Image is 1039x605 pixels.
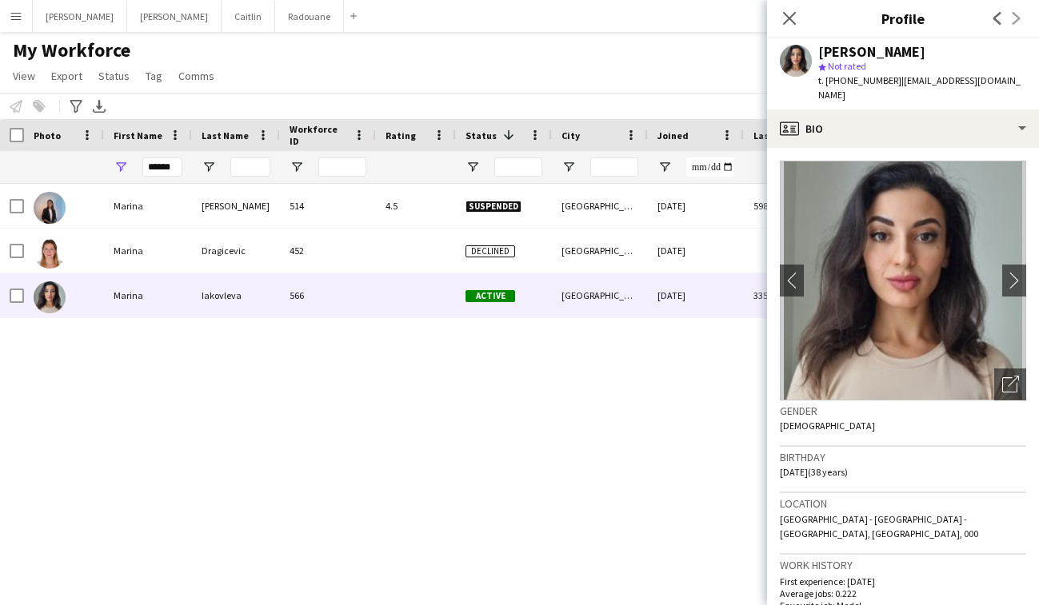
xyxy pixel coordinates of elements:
[318,157,366,177] input: Workforce ID Filter Input
[767,8,1039,29] h3: Profile
[114,160,128,174] button: Open Filter Menu
[994,368,1026,400] div: Open photos pop-in
[648,184,744,228] div: [DATE]
[386,129,416,141] span: Rating
[590,157,638,177] input: City Filter Input
[66,97,86,116] app-action-btn: Advanced filters
[466,160,480,174] button: Open Filter Menu
[552,229,648,273] div: [GEOGRAPHIC_DATA]
[178,69,214,83] span: Comms
[34,281,66,313] img: Marina Iakovleva
[648,229,744,273] div: [DATE]
[561,160,576,174] button: Open Filter Menu
[104,184,192,228] div: Marina
[192,184,280,228] div: [PERSON_NAME]
[34,192,66,224] img: Marina Paez
[828,60,866,72] span: Not rated
[466,201,521,213] span: Suspended
[657,160,672,174] button: Open Filter Menu
[13,38,130,62] span: My Workforce
[127,1,222,32] button: [PERSON_NAME]
[114,129,162,141] span: First Name
[98,69,130,83] span: Status
[466,245,515,257] span: Declined
[657,129,689,141] span: Joined
[561,129,580,141] span: City
[780,575,1026,587] p: First experience: [DATE]
[139,66,169,86] a: Tag
[767,109,1039,148] div: Bio
[376,184,456,228] div: 4.5
[466,129,497,141] span: Status
[780,161,1026,400] img: Crew avatar or photo
[192,229,280,273] div: Dragicevic
[818,74,1021,101] span: | [EMAIL_ADDRESS][DOMAIN_NAME]
[6,66,42,86] a: View
[753,129,789,141] span: Last job
[104,229,192,273] div: Marina
[780,587,1026,599] p: Average jobs: 0.222
[275,1,344,32] button: Radouane
[230,157,270,177] input: Last Name Filter Input
[92,66,136,86] a: Status
[202,160,216,174] button: Open Filter Menu
[780,420,875,432] span: [DEMOGRAPHIC_DATA]
[744,273,840,317] div: 335 days
[280,229,376,273] div: 452
[686,157,734,177] input: Joined Filter Input
[780,513,978,539] span: [GEOGRAPHIC_DATA] - [GEOGRAPHIC_DATA] - [GEOGRAPHIC_DATA], [GEOGRAPHIC_DATA], 000
[34,237,66,269] img: Marina Dragicevic
[552,273,648,317] div: [GEOGRAPHIC_DATA]
[172,66,221,86] a: Comms
[466,290,515,302] span: Active
[648,273,744,317] div: [DATE]
[280,184,376,228] div: 514
[552,184,648,228] div: [GEOGRAPHIC_DATA]
[818,74,901,86] span: t. [PHONE_NUMBER]
[780,404,1026,418] h3: Gender
[280,273,376,317] div: 566
[780,496,1026,511] h3: Location
[51,69,82,83] span: Export
[290,123,347,147] span: Workforce ID
[494,157,542,177] input: Status Filter Input
[33,1,127,32] button: [PERSON_NAME]
[13,69,35,83] span: View
[780,450,1026,464] h3: Birthday
[744,184,840,228] div: 598 days
[202,129,249,141] span: Last Name
[142,157,182,177] input: First Name Filter Input
[146,69,162,83] span: Tag
[45,66,89,86] a: Export
[90,97,109,116] app-action-btn: Export XLSX
[192,273,280,317] div: Iakovleva
[34,129,61,141] span: Photo
[780,558,1026,572] h3: Work history
[290,160,304,174] button: Open Filter Menu
[222,1,275,32] button: Caitlin
[104,273,192,317] div: Marina
[818,45,925,59] div: [PERSON_NAME]
[780,466,848,478] span: [DATE] (38 years)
